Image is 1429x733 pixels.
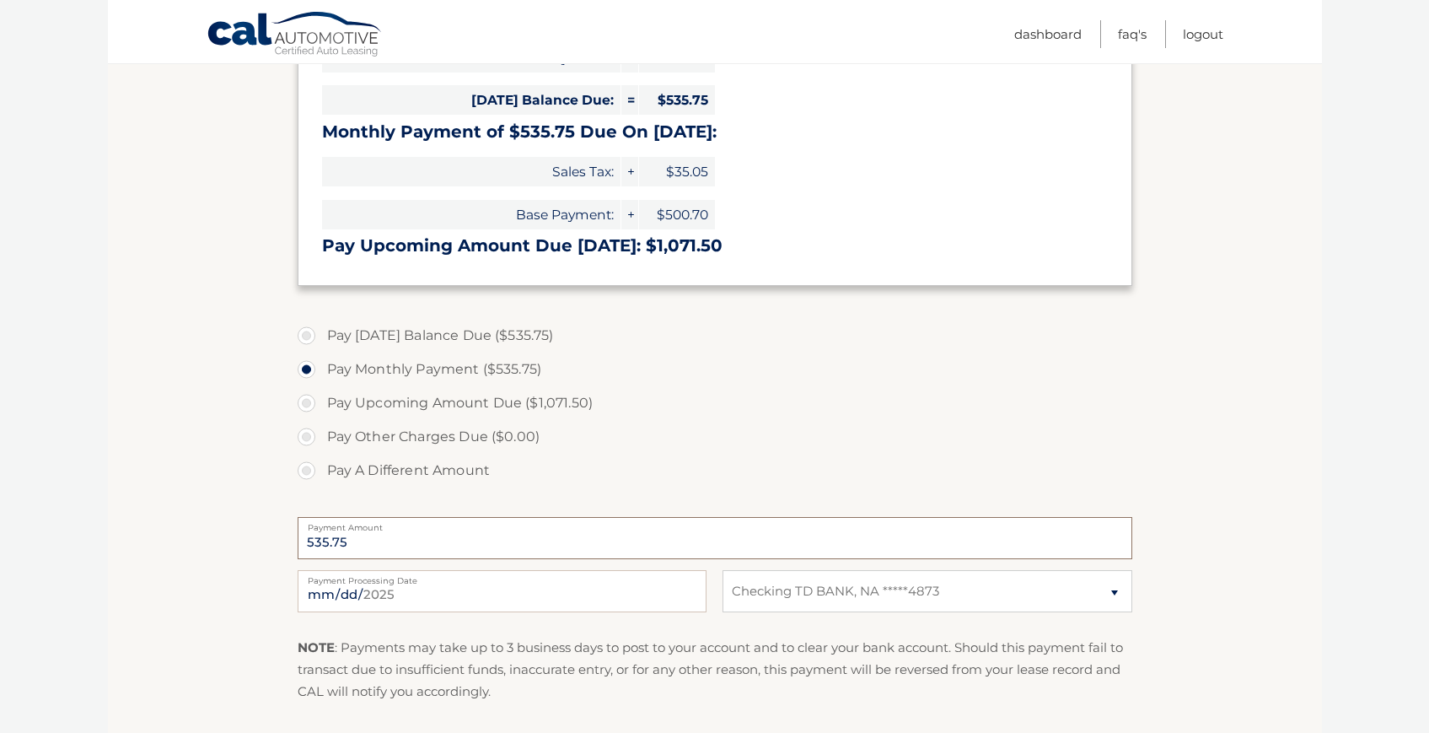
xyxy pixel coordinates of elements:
span: $535.75 [639,85,715,115]
label: Payment Processing Date [298,570,706,584]
a: FAQ's [1118,20,1147,48]
input: Payment Date [298,570,706,612]
a: Logout [1183,20,1223,48]
span: Sales Tax: [322,157,620,186]
label: Pay Other Charges Due ($0.00) [298,420,1132,454]
h3: Pay Upcoming Amount Due [DATE]: $1,071.50 [322,235,1108,256]
span: = [621,85,638,115]
label: Pay Upcoming Amount Due ($1,071.50) [298,386,1132,420]
span: $35.05 [639,157,715,186]
h3: Monthly Payment of $535.75 Due On [DATE]: [322,121,1108,143]
label: Pay [DATE] Balance Due ($535.75) [298,319,1132,353]
label: Pay A Different Amount [298,454,1132,488]
span: + [621,157,638,186]
span: Base Payment: [322,200,620,229]
label: Pay Monthly Payment ($535.75) [298,353,1132,386]
label: Payment Amount [298,517,1132,531]
span: + [621,200,638,229]
strong: NOTE [298,639,335,655]
a: Dashboard [1014,20,1082,48]
a: Cal Automotive [207,11,384,60]
span: [DATE] Balance Due: [322,85,620,115]
input: Payment Amount [298,517,1132,559]
span: $500.70 [639,200,715,229]
p: : Payments may take up to 3 business days to post to your account and to clear your bank account.... [298,637,1132,703]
